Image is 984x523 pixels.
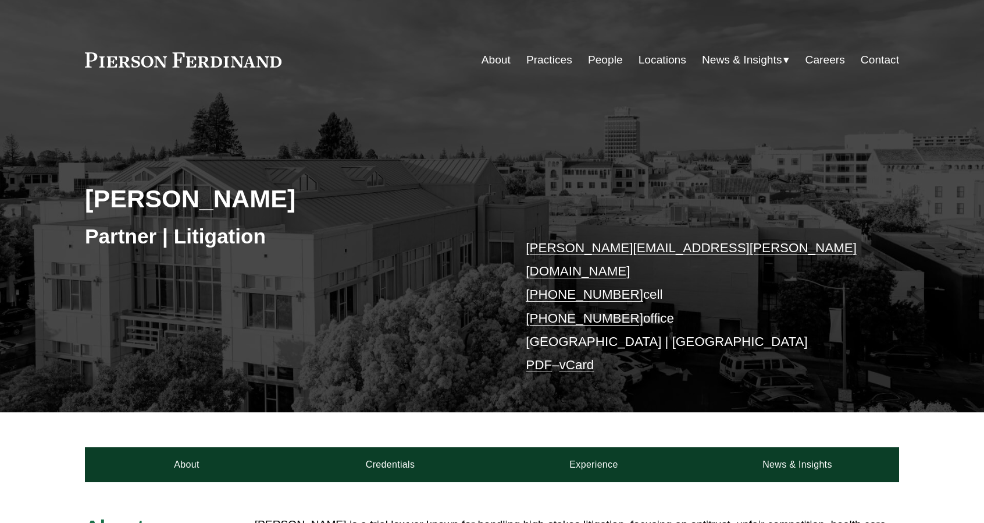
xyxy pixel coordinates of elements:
a: Experience [492,447,696,482]
h3: Partner | Litigation [85,224,492,249]
h2: [PERSON_NAME] [85,183,492,214]
a: [PHONE_NUMBER] [526,287,643,302]
a: Practices [526,49,572,71]
span: News & Insights [702,50,782,70]
a: People [588,49,623,71]
a: [PHONE_NUMBER] [526,311,643,326]
a: Locations [639,49,686,71]
a: News & Insights [696,447,899,482]
a: About [85,447,288,482]
a: Contact [861,49,899,71]
a: Careers [805,49,845,71]
a: folder dropdown [702,49,790,71]
a: About [482,49,511,71]
a: Credentials [288,447,492,482]
a: [PERSON_NAME][EMAIL_ADDRESS][PERSON_NAME][DOMAIN_NAME] [526,241,857,278]
a: PDF [526,358,552,372]
a: vCard [559,358,594,372]
p: cell office [GEOGRAPHIC_DATA] | [GEOGRAPHIC_DATA] – [526,236,865,377]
